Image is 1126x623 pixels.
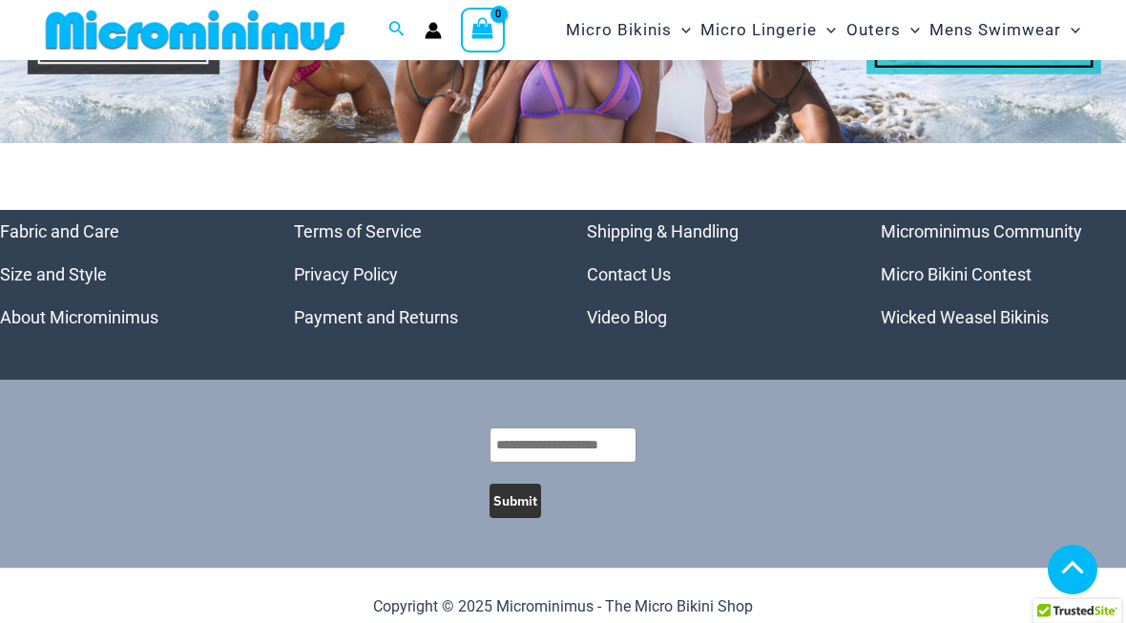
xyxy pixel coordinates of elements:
nav: Site Navigation [558,3,1088,57]
a: Account icon link [425,22,442,39]
span: Mens Swimwear [929,6,1061,54]
a: Video Blog [587,307,667,327]
a: Terms of Service [294,221,422,241]
span: Menu Toggle [672,6,691,54]
img: MM SHOP LOGO FLAT [38,9,352,52]
a: Shipping & Handling [587,221,739,241]
a: Microminimus Community [881,221,1082,241]
button: Submit [490,484,541,518]
a: Micro Bikini Contest [881,264,1032,284]
span: Outers [846,6,901,54]
a: OutersMenu ToggleMenu Toggle [842,6,925,54]
nav: Menu [294,210,540,339]
a: Payment and Returns [294,307,458,327]
span: Micro Bikinis [566,6,672,54]
a: View Shopping Cart, empty [461,8,505,52]
a: Micro LingerieMenu ToggleMenu Toggle [696,6,841,54]
span: Menu Toggle [901,6,920,54]
a: Wicked Weasel Bikinis [881,307,1049,327]
a: Mens SwimwearMenu ToggleMenu Toggle [925,6,1085,54]
span: Menu Toggle [817,6,836,54]
a: Search icon link [388,18,406,42]
aside: Footer Widget 3 [587,210,833,339]
aside: Footer Widget 2 [294,210,540,339]
a: Contact Us [587,264,671,284]
span: Micro Lingerie [700,6,817,54]
a: Micro BikinisMenu ToggleMenu Toggle [561,6,696,54]
a: Privacy Policy [294,264,398,284]
nav: Menu [587,210,833,339]
span: Menu Toggle [1061,6,1080,54]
